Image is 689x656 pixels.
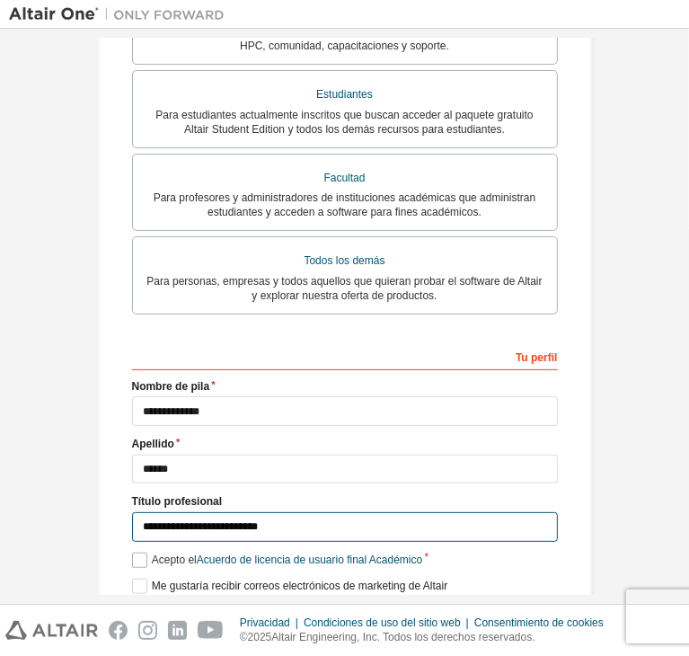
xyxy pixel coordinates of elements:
[240,631,248,643] font: ©
[132,380,210,393] font: Nombre de pila
[369,554,422,566] font: Académico
[271,631,534,643] font: Altair Engineering, Inc. Todos los derechos reservados.
[109,621,128,640] img: facebook.svg
[304,616,461,629] font: Condiciones de uso del sitio web
[5,621,98,640] img: altair_logo.svg
[132,438,174,450] font: Apellido
[152,554,197,566] font: Acepto el
[146,25,543,52] font: Para clientes existentes que buscan acceder a descargas de software, recursos de HPC, comunidad, ...
[198,621,224,640] img: youtube.svg
[474,616,604,629] font: Consentimiento de cookies
[304,254,384,267] font: Todos los demás
[155,109,533,136] font: Para estudiantes actualmente inscritos que buscan acceder al paquete gratuito Altair Student Edit...
[154,191,536,218] font: Para profesores y administradores de instituciones académicas que administran estudiantes y acced...
[240,616,290,629] font: Privacidad
[168,621,187,640] img: linkedin.svg
[138,621,157,640] img: instagram.svg
[146,275,542,302] font: Para personas, empresas y todos aquellos que quieran probar el software de Altair y explorar nues...
[516,351,557,364] font: Tu perfil
[132,495,223,508] font: Título profesional
[323,172,365,184] font: Facultad
[152,580,447,592] font: Me gustaría recibir correos electrónicos de marketing de Altair
[316,88,373,101] font: Estudiantes
[9,5,234,23] img: Altair Uno
[197,554,367,566] font: Acuerdo de licencia de usuario final
[248,631,272,643] font: 2025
